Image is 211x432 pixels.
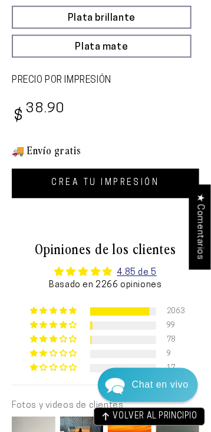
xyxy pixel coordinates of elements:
div: La calificación promedio es de 4.85 estrellas [12,265,199,280]
div: Fotos y videos de clientes [12,400,199,412]
font: Plata mate [75,42,128,52]
label: PRECIO POR IMPRESIÓN [12,74,199,87]
div: Basado en 2266 opiniones [12,280,199,292]
div: 78 [167,336,181,345]
a: CREA TU IMPRESIÓN [12,169,199,199]
div: 4% (99) reseñas con calificación de 4 estrellas [30,321,79,330]
div: Alternar widget de chat [98,368,198,402]
div: 17 [167,365,181,373]
div: 9 [167,350,181,359]
span: $ [14,109,24,125]
div: 1% (17) reseñas con una calificación de 1 estrella [30,364,79,373]
div: 91% (2063) valoraciones con 5 estrellas [30,307,79,316]
sup: 38.90 [26,103,65,116]
div: 0% (9) reseñas con calificación de 2 estrellas [30,350,79,359]
a: 4.85 de 5 [117,269,157,278]
div: 3% (78) reseñas con calificación de 3 estrellas [30,336,79,345]
h2: Opiniones de los clientes [12,240,199,259]
h3: 🚚 Envío gratis [12,144,199,157]
div: Haga clic para abrir Judge.me pestaña de reseñas flotantes [189,184,211,269]
div: 2063 [167,308,181,316]
span: VOLVER AL PRINCIPIO [113,413,197,421]
font: Plata brillante [68,13,136,23]
div: 99 [167,322,181,330]
div: Contáctenos directamente [132,368,189,402]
